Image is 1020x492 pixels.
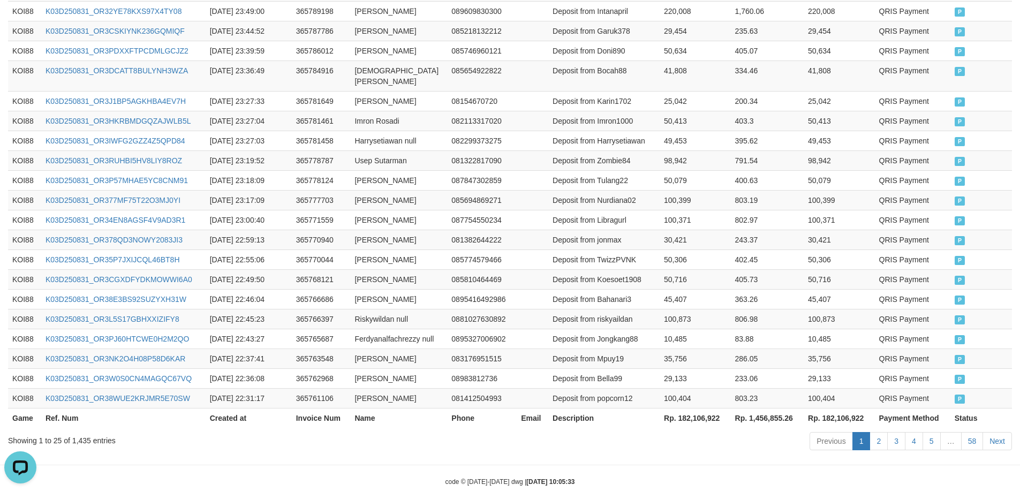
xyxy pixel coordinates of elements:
td: 29,133 [804,368,874,388]
td: 50,634 [660,41,730,60]
td: QRIS Payment [875,60,950,91]
a: 4 [905,432,923,450]
td: Deposit from riskyaildan [548,309,660,329]
td: 803.19 [731,190,804,210]
td: KOI88 [8,21,41,41]
a: 2 [870,432,888,450]
span: PAID [955,47,965,56]
td: 791.54 [731,150,804,170]
td: 365778787 [292,150,351,170]
td: 402.45 [731,249,804,269]
td: Deposit from jonmax [548,230,660,249]
td: 087754550234 [447,210,517,230]
td: 803.23 [731,388,804,408]
td: Deposit from Intanapril [548,1,660,21]
th: Rp. 182,106,922 [660,408,730,428]
td: 50,306 [804,249,874,269]
a: K03D250831_OR378QD3NOWY2083JI3 [46,236,183,244]
td: 802.97 [731,210,804,230]
td: KOI88 [8,1,41,21]
a: K03D250831_OR3PJ60HTCWE0H2M2QO [46,335,189,343]
td: 30,421 [660,230,730,249]
td: [DATE] 22:55:06 [206,249,292,269]
td: KOI88 [8,131,41,150]
td: [DATE] 23:39:59 [206,41,292,60]
td: Deposit from Karin1702 [548,91,660,111]
span: PAID [955,177,965,186]
td: KOI88 [8,329,41,349]
td: KOI88 [8,368,41,388]
td: QRIS Payment [875,289,950,309]
a: K03D250831_OR3DCATT8BULYNH3WZA [46,66,188,75]
td: 365770044 [292,249,351,269]
td: 50,716 [804,269,874,289]
td: KOI88 [8,150,41,170]
td: 41,808 [660,60,730,91]
td: 365762968 [292,368,351,388]
a: K03D250831_OR3HKRBMDGQZAJWLB5L [46,117,191,125]
th: Ref. Num [41,408,206,428]
td: 50,413 [660,111,730,131]
span: PAID [955,157,965,166]
span: PAID [955,256,965,265]
a: K03D250831_OR3P57MHAE5YC8CNM91 [46,176,188,185]
td: 365781649 [292,91,351,111]
td: 365789198 [292,1,351,21]
td: 085218132212 [447,21,517,41]
td: [PERSON_NAME] [350,190,447,210]
td: 403.3 [731,111,804,131]
td: Riskywildan null [350,309,447,329]
td: Imron Rosadi [350,111,447,131]
td: 100,404 [804,388,874,408]
td: 365766397 [292,309,351,329]
span: PAID [955,296,965,305]
td: 395.62 [731,131,804,150]
td: [DATE] 22:59:13 [206,230,292,249]
td: Deposit from Jongkang88 [548,329,660,349]
a: K03D250831_OR3NK2O4H08P58D6KAR [46,354,186,363]
td: 089609830300 [447,1,517,21]
td: 100,873 [660,309,730,329]
td: QRIS Payment [875,190,950,210]
th: Email [517,408,548,428]
td: 08154670720 [447,91,517,111]
td: KOI88 [8,289,41,309]
td: 50,716 [660,269,730,289]
td: 085810464469 [447,269,517,289]
a: K03D250831_OR3IWFG2GZZ4Z5QPD84 [46,137,185,145]
td: QRIS Payment [875,170,950,190]
td: Deposit from Nurdiana02 [548,190,660,210]
td: 365781461 [292,111,351,131]
a: 58 [961,432,984,450]
td: [DATE] 22:49:50 [206,269,292,289]
td: 25,042 [804,91,874,111]
td: KOI88 [8,60,41,91]
th: Name [350,408,447,428]
td: [PERSON_NAME] [350,349,447,368]
th: Description [548,408,660,428]
td: 365784916 [292,60,351,91]
td: QRIS Payment [875,91,950,111]
td: 35,756 [804,349,874,368]
th: Rp. 182,106,922 [804,408,874,428]
th: Phone [447,408,517,428]
td: 081412504993 [447,388,517,408]
td: Deposit from Mpuy19 [548,349,660,368]
td: Deposit from Koesoet1908 [548,269,660,289]
td: QRIS Payment [875,368,950,388]
td: 10,485 [804,329,874,349]
td: 365778124 [292,170,351,190]
td: [PERSON_NAME] [350,1,447,21]
td: 08983812736 [447,368,517,388]
td: Deposit from Zombie84 [548,150,660,170]
td: 365768121 [292,269,351,289]
span: PAID [955,216,965,225]
td: 0895416492986 [447,289,517,309]
td: 30,421 [804,230,874,249]
td: 400.63 [731,170,804,190]
td: 45,407 [804,289,874,309]
span: PAID [955,335,965,344]
td: QRIS Payment [875,269,950,289]
a: K03D250831_OR38E3BS92SUZYXH31W [46,295,186,304]
td: Usep Sutarman [350,150,447,170]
